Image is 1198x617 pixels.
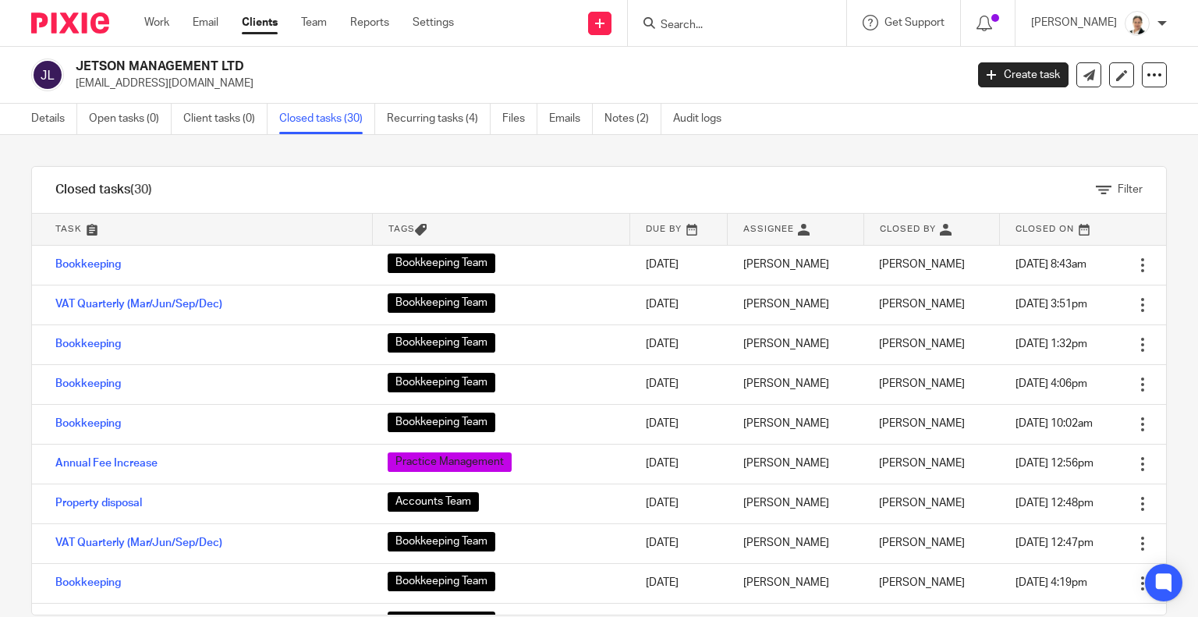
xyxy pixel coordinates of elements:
[630,285,728,324] td: [DATE]
[1031,15,1117,30] p: [PERSON_NAME]
[879,378,965,389] span: [PERSON_NAME]
[879,537,965,548] span: [PERSON_NAME]
[31,104,77,134] a: Details
[388,254,495,273] span: Bookkeeping Team
[388,572,495,591] span: Bookkeeping Team
[301,15,327,30] a: Team
[1015,498,1093,509] span: [DATE] 12:48pm
[1015,339,1087,349] span: [DATE] 1:32pm
[879,418,965,429] span: [PERSON_NAME]
[630,245,728,285] td: [DATE]
[1015,378,1087,389] span: [DATE] 4:06pm
[144,15,169,30] a: Work
[76,76,955,91] p: [EMAIL_ADDRESS][DOMAIN_NAME]
[1015,418,1093,429] span: [DATE] 10:02am
[1118,184,1143,195] span: Filter
[728,324,864,364] td: [PERSON_NAME]
[55,378,121,389] a: Bookkeeping
[1015,458,1093,469] span: [DATE] 12:56pm
[728,404,864,444] td: [PERSON_NAME]
[630,404,728,444] td: [DATE]
[193,15,218,30] a: Email
[884,17,945,28] span: Get Support
[372,214,630,245] th: Tags
[630,444,728,484] td: [DATE]
[630,484,728,523] td: [DATE]
[388,532,495,551] span: Bookkeeping Team
[879,299,965,310] span: [PERSON_NAME]
[350,15,389,30] a: Reports
[879,498,965,509] span: [PERSON_NAME]
[1015,537,1093,548] span: [DATE] 12:47pm
[388,373,495,392] span: Bookkeeping Team
[413,15,454,30] a: Settings
[76,59,779,75] h2: JETSON MANAGEMENT LTD
[388,293,495,313] span: Bookkeeping Team
[879,577,965,588] span: [PERSON_NAME]
[978,62,1069,87] a: Create task
[604,104,661,134] a: Notes (2)
[279,104,375,134] a: Closed tasks (30)
[1015,299,1087,310] span: [DATE] 3:51pm
[1015,577,1087,588] span: [DATE] 4:19pm
[879,259,965,270] span: [PERSON_NAME]
[879,339,965,349] span: [PERSON_NAME]
[728,245,864,285] td: [PERSON_NAME]
[55,498,142,509] a: Property disposal
[673,104,733,134] a: Audit logs
[728,563,864,603] td: [PERSON_NAME]
[728,444,864,484] td: [PERSON_NAME]
[1125,11,1150,36] img: Untitled%20(5%20%C3%97%205%20cm)%20(2).png
[183,104,268,134] a: Client tasks (0)
[728,484,864,523] td: [PERSON_NAME]
[1015,259,1086,270] span: [DATE] 8:43am
[55,339,121,349] a: Bookkeeping
[55,259,121,270] a: Bookkeeping
[630,324,728,364] td: [DATE]
[55,537,222,548] a: VAT Quarterly (Mar/Jun/Sep/Dec)
[630,523,728,563] td: [DATE]
[31,12,109,34] img: Pixie
[388,413,495,432] span: Bookkeeping Team
[549,104,593,134] a: Emails
[728,285,864,324] td: [PERSON_NAME]
[630,364,728,404] td: [DATE]
[728,364,864,404] td: [PERSON_NAME]
[89,104,172,134] a: Open tasks (0)
[55,182,152,198] h1: Closed tasks
[388,492,479,512] span: Accounts Team
[387,104,491,134] a: Recurring tasks (4)
[630,563,728,603] td: [DATE]
[502,104,537,134] a: Files
[55,418,121,429] a: Bookkeeping
[55,299,222,310] a: VAT Quarterly (Mar/Jun/Sep/Dec)
[130,183,152,196] span: (30)
[728,523,864,563] td: [PERSON_NAME]
[31,59,64,91] img: svg%3E
[388,333,495,353] span: Bookkeeping Team
[659,19,799,33] input: Search
[55,458,158,469] a: Annual Fee Increase
[55,577,121,588] a: Bookkeeping
[879,458,965,469] span: [PERSON_NAME]
[388,452,512,472] span: Practice Management
[242,15,278,30] a: Clients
